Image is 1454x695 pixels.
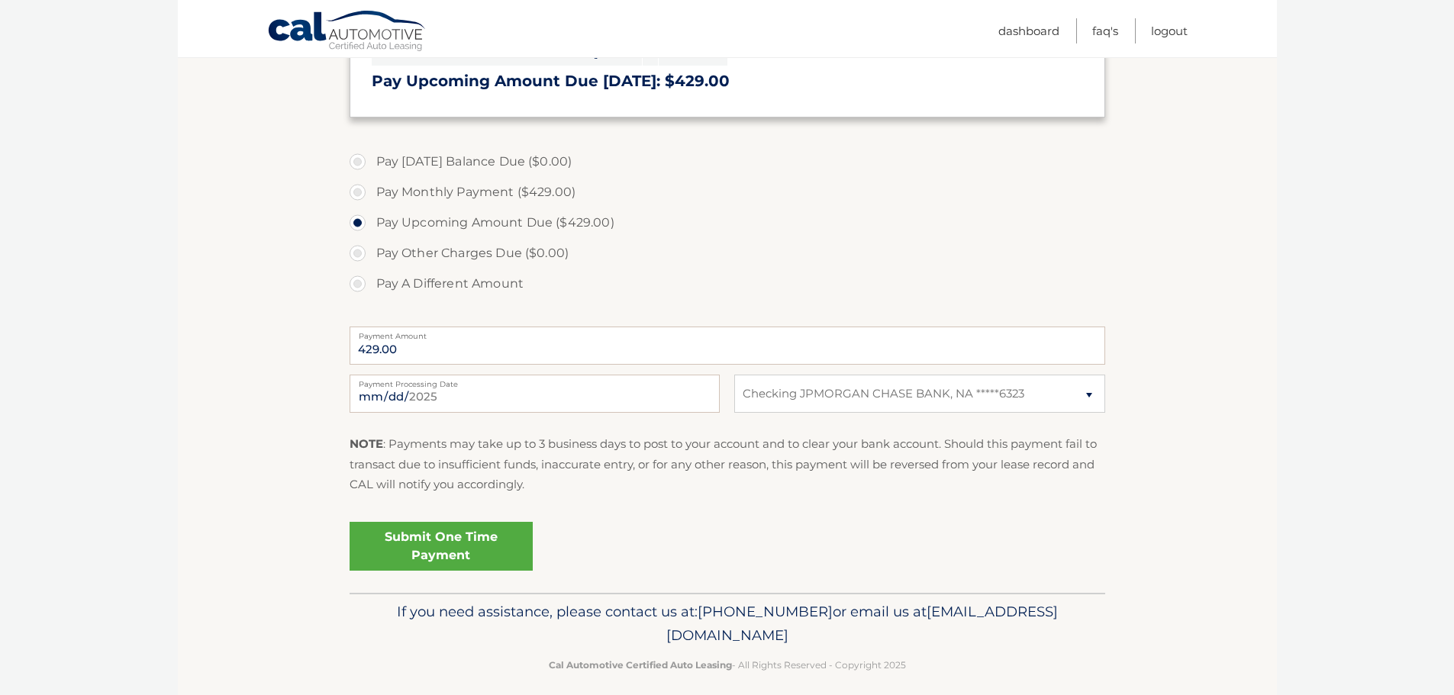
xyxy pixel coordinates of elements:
[350,269,1105,299] label: Pay A Different Amount
[359,600,1095,648] p: If you need assistance, please contact us at: or email us at
[350,434,1105,494] p: : Payments may take up to 3 business days to post to your account and to clear your bank account....
[372,72,1083,91] h3: Pay Upcoming Amount Due [DATE]: $429.00
[350,177,1105,208] label: Pay Monthly Payment ($429.00)
[350,375,720,387] label: Payment Processing Date
[998,18,1059,43] a: Dashboard
[350,522,533,571] a: Submit One Time Payment
[698,603,833,620] span: [PHONE_NUMBER]
[359,657,1095,673] p: - All Rights Reserved - Copyright 2025
[1092,18,1118,43] a: FAQ's
[350,327,1105,365] input: Payment Amount
[350,436,383,451] strong: NOTE
[350,146,1105,177] label: Pay [DATE] Balance Due ($0.00)
[549,659,732,671] strong: Cal Automotive Certified Auto Leasing
[1151,18,1188,43] a: Logout
[350,375,720,413] input: Payment Date
[350,208,1105,238] label: Pay Upcoming Amount Due ($429.00)
[350,238,1105,269] label: Pay Other Charges Due ($0.00)
[350,327,1105,339] label: Payment Amount
[267,10,427,54] a: Cal Automotive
